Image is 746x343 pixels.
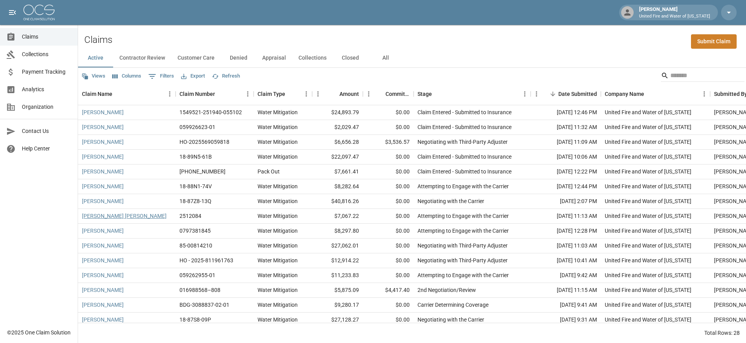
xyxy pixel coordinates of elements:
[312,120,363,135] div: $2,029.47
[179,286,220,294] div: 016988568–808
[312,150,363,164] div: $22,097.47
[258,83,285,105] div: Claim Type
[531,298,601,313] div: [DATE] 9:41 AM
[179,83,215,105] div: Claim Number
[531,209,601,224] div: [DATE] 11:13 AM
[292,49,333,67] button: Collections
[363,224,414,239] div: $0.00
[605,153,691,161] div: United Fire and Water of Louisiana
[210,70,242,82] button: Refresh
[82,256,124,264] a: [PERSON_NAME]
[7,329,71,336] div: © 2025 One Claim Solution
[82,212,167,220] a: [PERSON_NAME] [PERSON_NAME]
[385,83,410,105] div: Committed Amount
[171,49,221,67] button: Customer Care
[531,224,601,239] div: [DATE] 12:28 PM
[312,179,363,194] div: $8,282.64
[179,108,242,116] div: 1549521-251940-055102
[258,316,298,324] div: Water Mitigation
[363,120,414,135] div: $0.00
[82,197,124,205] a: [PERSON_NAME]
[82,153,124,161] a: [PERSON_NAME]
[312,194,363,209] div: $40,816.26
[636,5,713,19] div: [PERSON_NAME]
[519,88,531,100] button: Menu
[80,70,107,82] button: Views
[82,271,124,279] a: [PERSON_NAME]
[176,83,254,105] div: Claim Number
[644,88,655,99] button: Sort
[605,138,691,146] div: United Fire and Water of Louisiana
[312,239,363,253] div: $27,062.01
[531,105,601,120] div: [DATE] 12:46 PM
[363,83,414,105] div: Committed Amount
[605,182,691,190] div: United Fire and Water of Louisiana
[691,34,737,49] a: Submit Claim
[78,83,176,105] div: Claim Name
[23,5,55,20] img: ocs-logo-white-transparent.png
[417,301,488,309] div: Carrier Determining Coverage
[258,242,298,249] div: Water Mitigation
[82,301,124,309] a: [PERSON_NAME]
[605,227,691,235] div: United Fire and Water of Louisiana
[113,49,171,67] button: Contractor Review
[22,50,71,58] span: Collections
[417,197,484,205] div: Negotiating with the Carrier
[312,88,324,100] button: Menu
[417,271,509,279] div: Attempting to Engage with the Carrier
[531,194,601,209] div: [DATE] 2:07 PM
[258,286,298,294] div: Water Mitigation
[221,49,256,67] button: Denied
[363,164,414,179] div: $0.00
[639,13,710,20] p: United Fire and Water of [US_STATE]
[22,68,71,76] span: Payment Tracking
[704,329,740,337] div: Total Rows: 28
[22,85,71,94] span: Analytics
[531,283,601,298] div: [DATE] 11:15 AM
[605,197,691,205] div: United Fire and Water of Louisiana
[605,271,691,279] div: United Fire and Water of Louisiana
[417,227,509,235] div: Attempting to Engage with the Carrier
[312,209,363,224] div: $7,067.22
[363,88,375,100] button: Menu
[82,227,124,235] a: [PERSON_NAME]
[256,49,292,67] button: Appraisal
[22,145,71,153] span: Help Center
[605,83,644,105] div: Company Name
[179,227,211,235] div: 0797381845
[531,253,601,268] div: [DATE] 10:41 AM
[698,88,710,100] button: Menu
[258,271,298,279] div: Water Mitigation
[363,150,414,164] div: $0.00
[78,49,746,67] div: dynamic tabs
[312,224,363,239] div: $8,297.80
[605,286,691,294] div: United Fire and Water of Louisiana
[22,127,71,135] span: Contact Us
[333,49,368,67] button: Closed
[312,313,363,327] div: $27,128.27
[258,197,298,205] div: Water Mitigation
[558,83,597,105] div: Date Submitted
[179,256,233,264] div: HO - 2025-811961763
[363,268,414,283] div: $0.00
[179,242,212,249] div: 85-00814210
[605,301,691,309] div: United Fire and Water of Louisiana
[300,88,312,100] button: Menu
[531,150,601,164] div: [DATE] 10:06 AM
[82,242,124,249] a: [PERSON_NAME]
[312,105,363,120] div: $24,893.79
[82,123,124,131] a: [PERSON_NAME]
[531,164,601,179] div: [DATE] 12:22 PM
[661,69,744,83] div: Search
[531,313,601,327] div: [DATE] 9:31 AM
[179,212,201,220] div: 2512084
[179,123,215,131] div: 059926623-01
[531,268,601,283] div: [DATE] 9:42 AM
[312,268,363,283] div: $11,233.83
[417,212,509,220] div: Attempting to Engage with the Carrier
[179,182,212,190] div: 18-88N1-74V
[605,168,691,175] div: United Fire and Water of Louisiana
[146,70,176,83] button: Show filters
[605,123,691,131] div: United Fire and Water of Louisiana
[417,242,508,249] div: Negotiating with Third-Party Adjuster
